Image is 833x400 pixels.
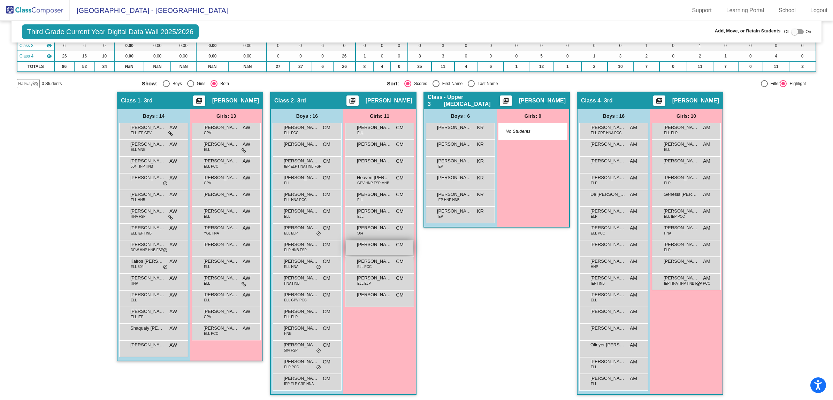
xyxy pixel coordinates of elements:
[396,208,404,215] span: CM
[243,141,250,148] span: AW
[664,208,698,215] span: [PERSON_NAME]
[70,5,228,16] span: [GEOGRAPHIC_DATA] - [GEOGRAPHIC_DATA]
[581,40,607,51] td: 0
[630,141,637,148] span: AM
[437,157,472,164] span: [PERSON_NAME] [PERSON_NAME]
[387,80,399,87] span: Sort:
[142,80,382,87] mat-radio-group: Select an option
[228,61,267,72] td: NaN
[396,124,404,131] span: CM
[144,40,171,51] td: 0.00
[664,224,698,231] span: [PERSON_NAME]
[478,51,504,61] td: 0
[601,97,613,104] span: - 3rd
[284,208,319,215] span: [PERSON_NAME]
[343,109,416,123] div: Girls: 11
[664,214,685,219] span: ELL IEP PCC
[502,97,510,107] mat-icon: picture_as_pdf
[373,40,391,51] td: 0
[784,29,789,35] span: Off
[357,124,392,131] span: [PERSON_NAME]
[431,40,454,51] td: 3
[391,51,407,61] td: 0
[169,224,177,232] span: AW
[591,214,597,219] span: ELP
[789,51,816,61] td: 0
[437,174,472,181] span: [PERSON_NAME] [PERSON_NAME]
[437,191,472,198] span: [PERSON_NAME]
[323,174,330,182] span: CM
[391,40,407,51] td: 0
[284,174,319,181] span: [PERSON_NAME]
[142,80,158,87] span: Show:
[373,61,391,72] td: 4
[590,124,625,131] span: [PERSON_NAME]
[713,40,738,51] td: 0
[163,181,168,186] span: do_not_disturb_alt
[284,157,319,164] span: [PERSON_NAME] [PERSON_NAME]
[787,80,806,87] div: Highlight
[323,208,330,215] span: CM
[591,231,605,236] span: ELL PCC
[217,80,229,87] div: Both
[581,51,607,61] td: 1
[284,224,319,231] span: [PERSON_NAME]
[664,141,698,148] span: [PERSON_NAME]
[396,191,404,198] span: CM
[738,61,763,72] td: 0
[630,241,637,248] span: AM
[356,61,373,72] td: 8
[46,43,52,48] mat-icon: visibility
[284,180,290,186] span: ELL
[357,191,392,198] span: [PERSON_NAME]
[607,51,634,61] td: 3
[431,51,454,61] td: 3
[357,231,363,236] span: 504
[763,40,789,51] td: 0
[130,124,165,131] span: [PERSON_NAME]
[243,191,250,198] span: AW
[131,214,146,219] span: HNA FSP
[687,5,717,16] a: Support
[664,241,698,248] span: [PERSON_NAME]
[20,43,33,49] span: Class 3
[357,157,392,164] span: [PERSON_NAME]
[169,157,177,165] span: AW
[475,80,498,87] div: Last Name
[664,124,698,131] span: [PERSON_NAME] [PERSON_NAME]
[500,95,512,106] button: Print Students Details
[194,80,206,87] div: Girls
[590,191,625,198] span: De [PERSON_NAME]
[581,61,607,72] td: 2
[506,128,549,135] span: No Students
[357,241,392,248] span: [PERSON_NAME]
[243,224,250,232] span: AW
[171,40,196,51] td: 0.00
[408,40,432,51] td: 0
[715,28,781,34] span: Add, Move, or Retain Students
[590,208,625,215] span: [PERSON_NAME]
[437,164,443,169] span: IEP
[687,40,713,51] td: 1
[703,208,710,215] span: AM
[529,61,554,72] td: 12
[284,197,307,202] span: ELL HNA PCC
[131,247,163,253] span: DPW HNP HNB FSP
[312,61,334,72] td: 6
[346,95,359,106] button: Print Students Details
[323,191,330,198] span: CM
[204,241,238,248] span: [PERSON_NAME]
[289,61,312,72] td: 27
[196,61,228,72] td: NaN
[323,224,330,232] span: CM
[664,130,678,136] span: ELL ELP
[130,191,165,198] span: [PERSON_NAME] Suc
[554,40,581,51] td: 0
[357,130,364,136] span: ELL
[140,97,153,104] span: - 3rd
[243,208,250,215] span: AW
[703,174,710,182] span: AM
[333,61,356,72] td: 26
[411,80,427,87] div: Scores
[437,124,472,131] span: [PERSON_NAME]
